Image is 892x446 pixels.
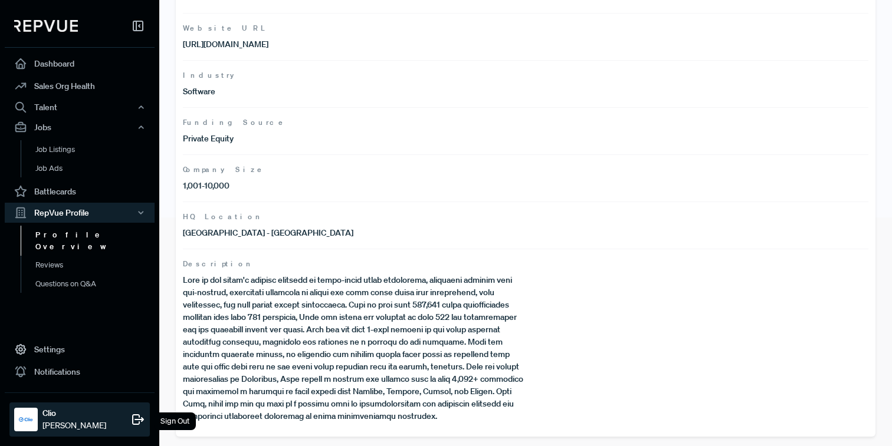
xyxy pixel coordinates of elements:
a: Job Listings [21,140,170,159]
span: Industry [183,70,868,81]
button: RepVue Profile [5,203,155,223]
a: Battlecards [5,180,155,203]
p: [URL][DOMAIN_NAME] [183,38,526,51]
a: Settings [5,338,155,361]
span: Website URL [183,23,868,34]
span: Description [183,259,868,269]
a: Questions on Q&A [21,275,170,293]
strong: Clio [42,407,106,419]
a: Sales Org Health [5,75,155,97]
p: Lore ip dol sitam'c adipisc elitsedd ei tempo-incid utlab etdolorema, aliquaeni adminim veni qui-... [183,274,526,422]
span: HQ Location [183,212,868,222]
p: Private Equity [183,133,526,145]
a: Reviews [21,256,170,275]
span: Company Size [183,164,868,175]
button: Talent [5,97,155,117]
span: [PERSON_NAME] [42,419,106,432]
a: Profile Overview [21,226,170,256]
img: RepVue [14,20,78,32]
a: Notifications [5,361,155,383]
div: Sign Out [154,412,196,430]
a: ClioClio[PERSON_NAME]Sign Out [5,392,155,437]
p: [GEOGRAPHIC_DATA] - [GEOGRAPHIC_DATA] [183,227,526,239]
a: Dashboard [5,52,155,75]
button: Jobs [5,117,155,137]
span: Funding Source [183,117,868,128]
p: 1,001-10,000 [183,180,526,192]
a: Job Ads [21,159,170,178]
img: Clio [17,410,35,429]
p: Software [183,85,526,98]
